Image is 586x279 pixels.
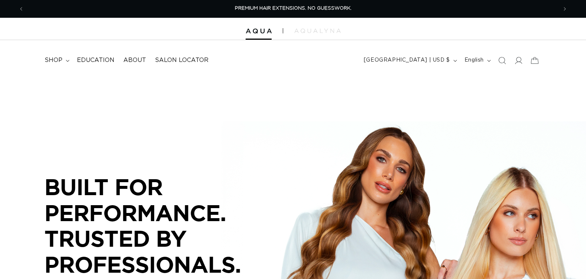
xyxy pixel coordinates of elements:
span: Salon Locator [155,56,208,64]
button: English [460,53,494,68]
summary: shop [40,52,72,69]
a: Education [72,52,119,69]
img: Aqua Hair Extensions [246,29,272,34]
span: Education [77,56,114,64]
button: Previous announcement [13,2,29,16]
span: [GEOGRAPHIC_DATA] | USD $ [364,56,450,64]
span: shop [45,56,62,64]
button: [GEOGRAPHIC_DATA] | USD $ [359,53,460,68]
span: PREMIUM HAIR EXTENSIONS. NO GUESSWORK. [235,6,352,11]
a: Salon Locator [150,52,213,69]
p: BUILT FOR PERFORMANCE. TRUSTED BY PROFESSIONALS. [45,174,268,277]
span: English [464,56,484,64]
summary: Search [494,52,510,69]
button: Next announcement [557,2,573,16]
a: About [119,52,150,69]
img: aqualyna.com [294,29,341,33]
span: About [123,56,146,64]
